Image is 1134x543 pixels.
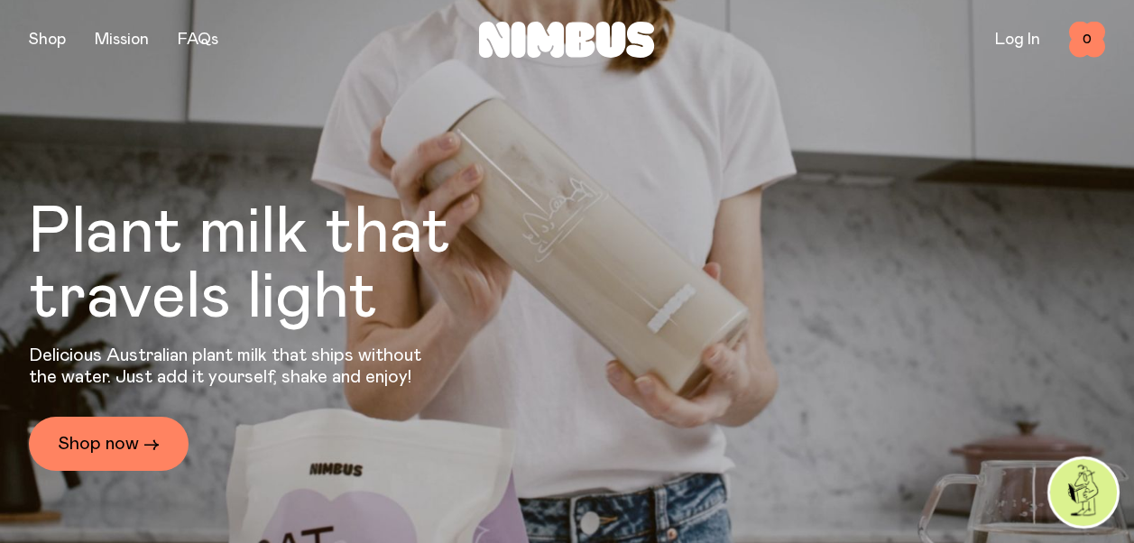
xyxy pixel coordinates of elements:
[1050,459,1117,526] img: agent
[29,200,549,330] h1: Plant milk that travels light
[95,32,149,48] a: Mission
[995,32,1040,48] a: Log In
[29,417,189,471] a: Shop now →
[178,32,218,48] a: FAQs
[1069,22,1105,58] button: 0
[29,345,433,388] p: Delicious Australian plant milk that ships without the water. Just add it yourself, shake and enjoy!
